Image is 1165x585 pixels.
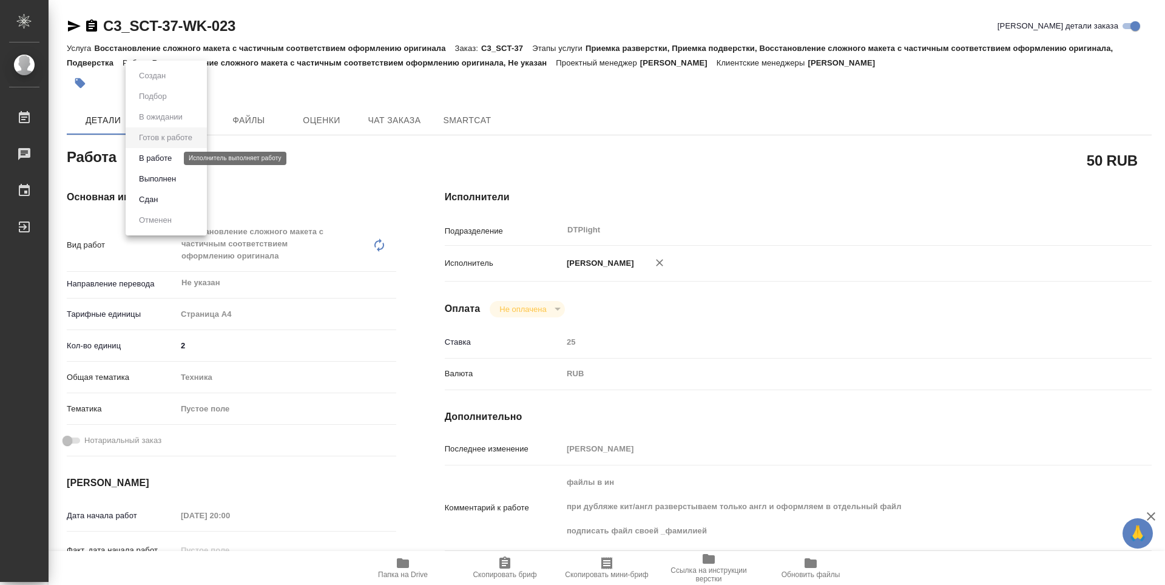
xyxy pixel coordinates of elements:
[135,172,180,186] button: Выполнен
[135,193,161,206] button: Сдан
[135,69,169,83] button: Создан
[135,131,196,144] button: Готов к работе
[135,90,171,103] button: Подбор
[135,214,175,227] button: Отменен
[135,152,175,165] button: В работе
[135,110,186,124] button: В ожидании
